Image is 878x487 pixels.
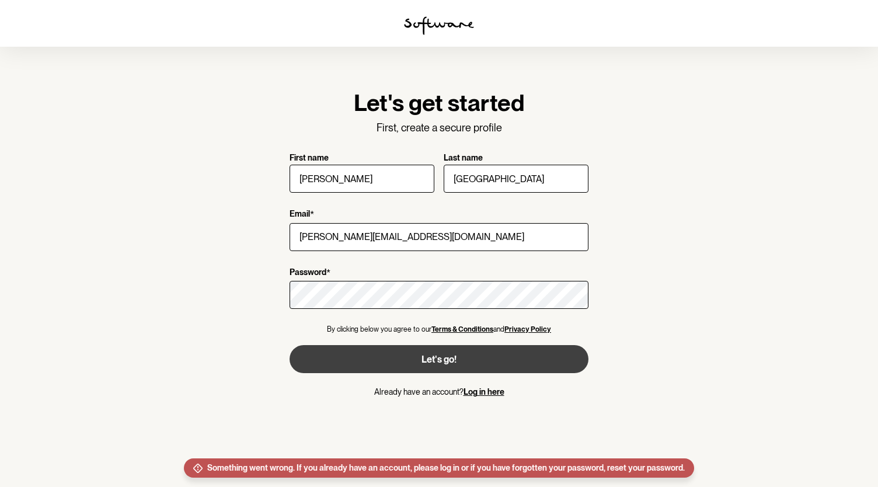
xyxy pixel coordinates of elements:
button: Let's go! [290,345,588,373]
a: Privacy Policy [504,325,551,333]
span: Let's go! [421,354,457,365]
p: Last name [444,153,483,163]
h1: Let's get started [290,89,588,117]
a: Terms & Conditions [431,325,493,333]
p: By clicking below you agree to our and [290,325,588,333]
p: Password [290,267,326,279]
p: Already have an account? [290,387,588,397]
img: software logo [404,16,474,35]
p: Email [290,209,310,220]
p: First name [290,153,329,163]
p: First, create a secure profile [290,121,588,134]
a: Log in here [464,387,504,396]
